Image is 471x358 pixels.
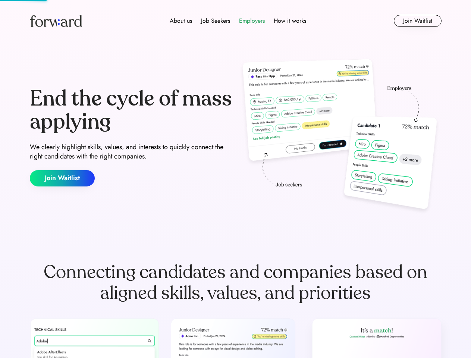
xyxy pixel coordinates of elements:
[170,16,192,25] div: About us
[30,15,82,27] img: Forward logo
[30,262,442,304] div: Connecting candidates and companies based on aligned skills, values, and priorities
[30,170,95,186] button: Join Waitlist
[239,57,442,217] img: hero-image.png
[201,16,230,25] div: Job Seekers
[239,16,265,25] div: Employers
[30,142,233,161] div: We clearly highlight skills, values, and interests to quickly connect the right candidates with t...
[274,16,306,25] div: How it works
[394,15,442,27] button: Join Waitlist
[30,87,233,133] div: End the cycle of mass applying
